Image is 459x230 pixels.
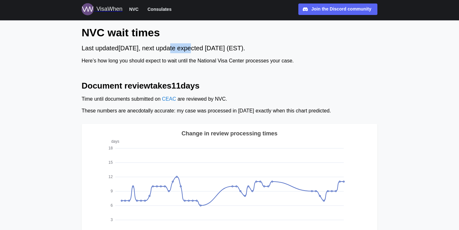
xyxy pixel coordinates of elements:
[148,5,171,13] span: Consulates
[82,25,377,40] h1: NVC wait times
[82,3,94,15] img: Logo for VisaWhen
[96,5,122,14] div: VisaWhen
[311,6,371,13] div: Join the Discord community
[111,203,113,208] text: 6
[82,80,377,91] h2: Document review takes 11 days
[111,189,113,193] text: 9
[298,4,377,15] a: Join the Discord community
[82,107,377,115] div: These numbers are anecdotally accurate: my case was processed in [DATE] exactly when this chart p...
[108,175,113,179] text: 12
[145,5,174,13] button: Consulates
[108,160,113,165] text: 15
[162,96,176,102] a: CEAC
[82,57,377,65] div: Here’s how long you should expect to wait until the National Visa Center processes your case.
[111,139,119,144] text: days
[126,5,142,13] button: NVC
[82,3,122,15] a: Logo for VisaWhen VisaWhen
[111,218,113,222] text: 3
[129,5,139,13] span: NVC
[82,43,377,53] div: Last updated [DATE] , next update expected [DATE] (EST).
[181,130,277,137] text: Change in review processing times
[82,95,377,103] div: Time until documents submitted on are reviewed by NVC.
[108,146,113,150] text: 18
